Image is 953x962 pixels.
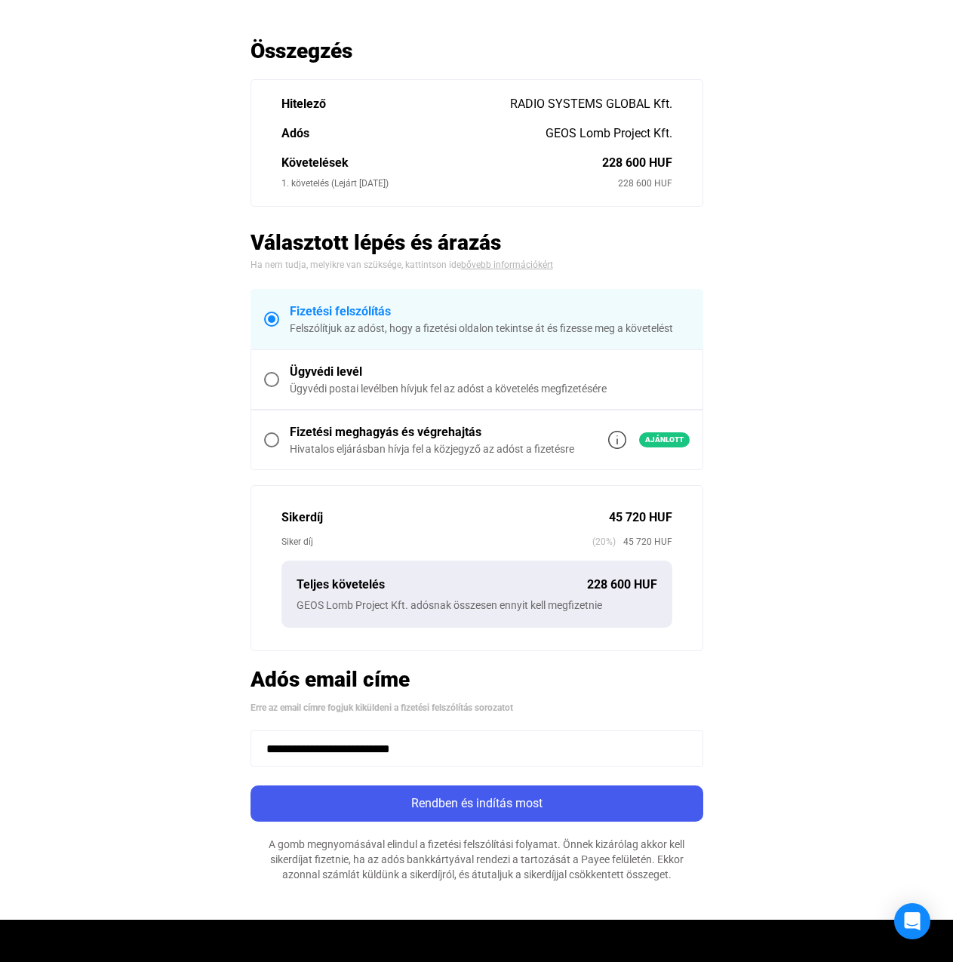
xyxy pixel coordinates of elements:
h2: Összegzés [251,38,703,64]
span: Ha nem tudja, melyikre van szüksége, kattintson ide [251,260,461,270]
div: Sikerdíj [281,509,609,527]
div: A gomb megnyomásával elindul a fizetési felszólítási folyamat. Önnek kizárólag akkor kell sikerdí... [251,837,703,882]
h2: Választott lépés és árazás [251,229,703,256]
div: GEOS Lomb Project Kft. [546,124,672,143]
div: Open Intercom Messenger [894,903,930,939]
div: Hivatalos eljárásban hívja fel a közjegyző az adóst a fizetésre [290,441,574,456]
h2: Adós email címe [251,666,703,693]
div: Ügyvédi levél [290,363,690,381]
div: Fizetési meghagyás és végrehajtás [290,423,574,441]
a: bővebb információkért [461,260,553,270]
div: Adós [281,124,546,143]
div: Követelések [281,154,602,172]
div: GEOS Lomb Project Kft. adósnak összesen ennyit kell megfizetnie [297,598,657,613]
div: Teljes követelés [297,576,587,594]
div: 45 720 HUF [609,509,672,527]
div: Hitelező [281,95,510,113]
div: RADIO SYSTEMS GLOBAL Kft. [510,95,672,113]
div: 228 600 HUF [618,176,672,191]
div: Rendben és indítás most [255,794,699,813]
div: Ügyvédi postai levélben hívjuk fel az adóst a követelés megfizetésére [290,381,690,396]
img: info-grey-outline [608,431,626,449]
span: 45 720 HUF [616,534,672,549]
div: 1. követelés (Lejárt [DATE]) [281,176,618,191]
div: 228 600 HUF [602,154,672,172]
div: Felszólítjuk az adóst, hogy a fizetési oldalon tekintse át és fizesse meg a követelést [290,321,690,336]
span: Ajánlott [639,432,690,447]
a: info-grey-outlineAjánlott [608,431,690,449]
div: Fizetési felszólítás [290,303,690,321]
button: Rendben és indítás most [251,785,703,822]
span: (20%) [592,534,616,549]
div: Erre az email címre fogjuk kiküldeni a fizetési felszólítás sorozatot [251,700,703,715]
div: Siker díj [281,534,592,549]
div: 228 600 HUF [587,576,657,594]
